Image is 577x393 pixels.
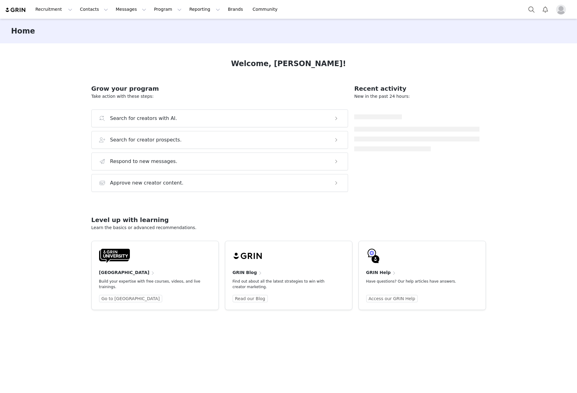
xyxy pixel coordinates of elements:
[76,2,112,16] button: Contacts
[11,26,35,37] h3: Home
[233,295,268,302] a: Read our Blog
[91,215,486,224] h2: Level up with learning
[91,174,348,192] button: Approve new creator content.
[233,279,335,290] p: Find out about all the latest strategies to win with creator marketing.
[354,84,479,93] h2: Recent activity
[110,136,182,144] h3: Search for creator prospects.
[99,295,162,302] a: Go to [GEOGRAPHIC_DATA]
[150,2,185,16] button: Program
[91,153,348,170] button: Respond to new messages.
[231,58,346,69] h1: Welcome, [PERSON_NAME]!
[186,2,224,16] button: Reporting
[91,131,348,149] button: Search for creator prospects.
[5,7,26,13] img: grin logo
[32,2,76,16] button: Recruitment
[91,109,348,127] button: Search for creators with AI.
[112,2,150,16] button: Messages
[110,115,177,122] h3: Search for creators with AI.
[249,2,284,16] a: Community
[552,5,572,14] button: Profile
[366,295,418,302] a: Access our GRIN Help
[91,84,348,93] h2: Grow your program
[366,248,381,263] img: GRIN-help-icon.svg
[224,2,248,16] a: Brands
[91,93,348,100] p: Take action with these steps:
[525,2,538,16] button: Search
[366,269,391,276] h4: GRIN Help
[99,248,130,263] img: GRIN-University-Logo-Black.svg
[354,93,479,100] p: New in the past 24 hours:
[110,179,184,187] h3: Approve new creator content.
[99,269,150,276] h4: [GEOGRAPHIC_DATA]
[233,269,257,276] h4: GRIN Blog
[539,2,552,16] button: Notifications
[99,279,201,290] p: Build your expertise with free courses, videos, and live trainings.
[233,248,263,263] img: grin-logo-black.svg
[110,158,178,165] h3: Respond to new messages.
[556,5,566,14] img: placeholder-profile.jpg
[91,224,486,231] p: Learn the basics or advanced recommendations.
[366,279,468,284] p: Have questions? Our help articles have answers.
